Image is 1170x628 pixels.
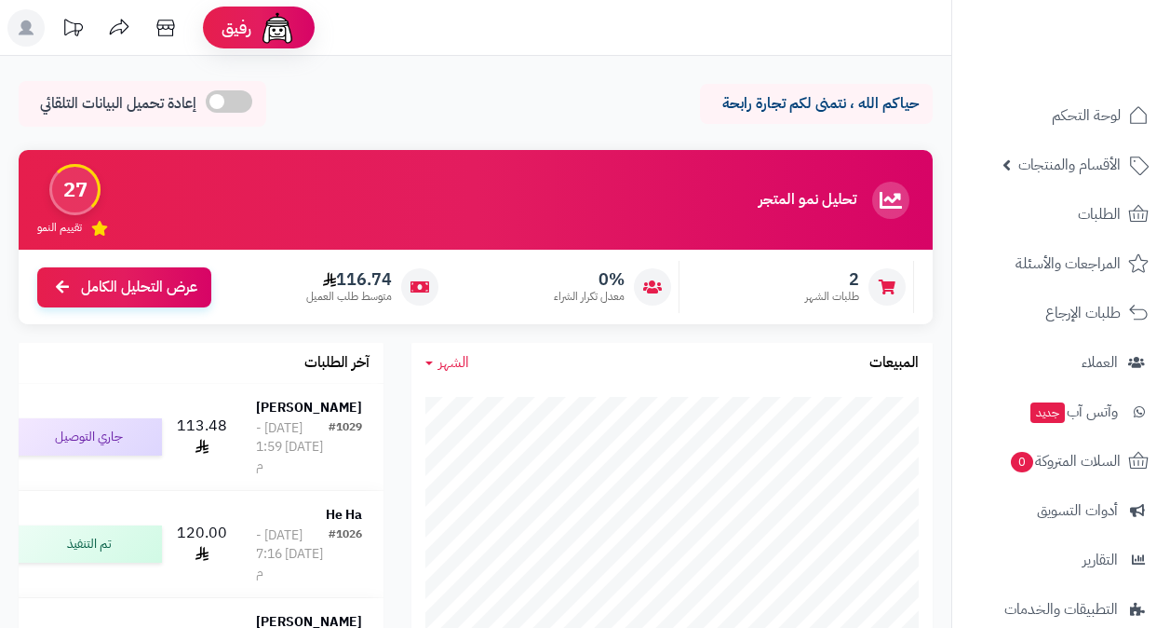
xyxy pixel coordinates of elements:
[81,277,197,298] span: عرض التحليل الكامل
[259,9,296,47] img: ai-face.png
[1010,451,1034,473] span: 0
[805,289,859,305] span: طلبات الشهر
[425,352,469,374] a: الشهر
[1043,14,1152,53] img: logo-2.png
[1018,152,1121,178] span: الأقسام والمنتجات
[169,384,235,490] td: 113.48
[963,439,1159,484] a: السلات المتروكة0
[1009,448,1121,474] span: السلات المتروكة
[1082,349,1118,375] span: العملاء
[256,526,329,582] div: [DATE] - [DATE] 7:16 م
[963,488,1159,533] a: أدوات التسويق
[1004,596,1118,622] span: التطبيقات والخدمات
[759,192,856,209] h3: تحليل نمو المتجر
[554,289,625,305] span: معدل تكرار الشراء
[13,418,162,456] div: جاري التوصيل
[1052,102,1121,129] span: لوحة التحكم
[1015,251,1121,277] span: المراجعات والأسئلة
[963,291,1159,335] a: طلبات الإرجاع
[37,267,211,307] a: عرض التحليل الكامل
[554,269,625,290] span: 0%
[306,289,392,305] span: متوسط طلب العميل
[1030,403,1065,423] span: جديد
[304,355,370,372] h3: آخر الطلبات
[222,17,251,39] span: رفيق
[306,269,392,290] span: 116.74
[963,241,1159,286] a: المراجعات والأسئلة
[40,93,196,115] span: إعادة تحميل البيانات التلقائي
[963,389,1159,434] a: وآتس آبجديد
[329,419,362,475] div: #1029
[326,505,362,525] strong: He Ha
[1078,201,1121,227] span: الطلبات
[1045,300,1121,326] span: طلبات الإرجاع
[963,538,1159,582] a: التقارير
[963,93,1159,138] a: لوحة التحكم
[49,9,96,51] a: تحديثات المنصة
[438,351,469,374] span: الشهر
[37,220,82,236] span: تقييم النمو
[1083,547,1118,573] span: التقارير
[256,419,329,475] div: [DATE] - [DATE] 1:59 م
[805,269,859,290] span: 2
[963,340,1159,385] a: العملاء
[169,491,235,597] td: 120.00
[256,398,362,417] strong: [PERSON_NAME]
[329,526,362,582] div: #1026
[1029,399,1118,425] span: وآتس آب
[13,526,162,563] div: تم التنفيذ
[714,93,919,115] p: حياكم الله ، نتمنى لكم تجارة رابحة
[1037,498,1118,524] span: أدوات التسويق
[869,355,919,372] h3: المبيعات
[963,192,1159,237] a: الطلبات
